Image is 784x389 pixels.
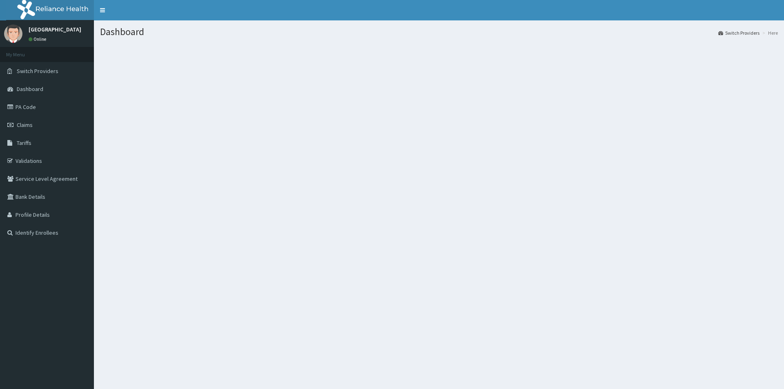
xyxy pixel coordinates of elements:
[17,85,43,93] span: Dashboard
[29,27,81,32] p: [GEOGRAPHIC_DATA]
[760,29,778,36] li: Here
[4,24,22,43] img: User Image
[718,29,759,36] a: Switch Providers
[17,67,58,75] span: Switch Providers
[29,36,48,42] a: Online
[17,121,33,129] span: Claims
[17,139,31,147] span: Tariffs
[100,27,778,37] h1: Dashboard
